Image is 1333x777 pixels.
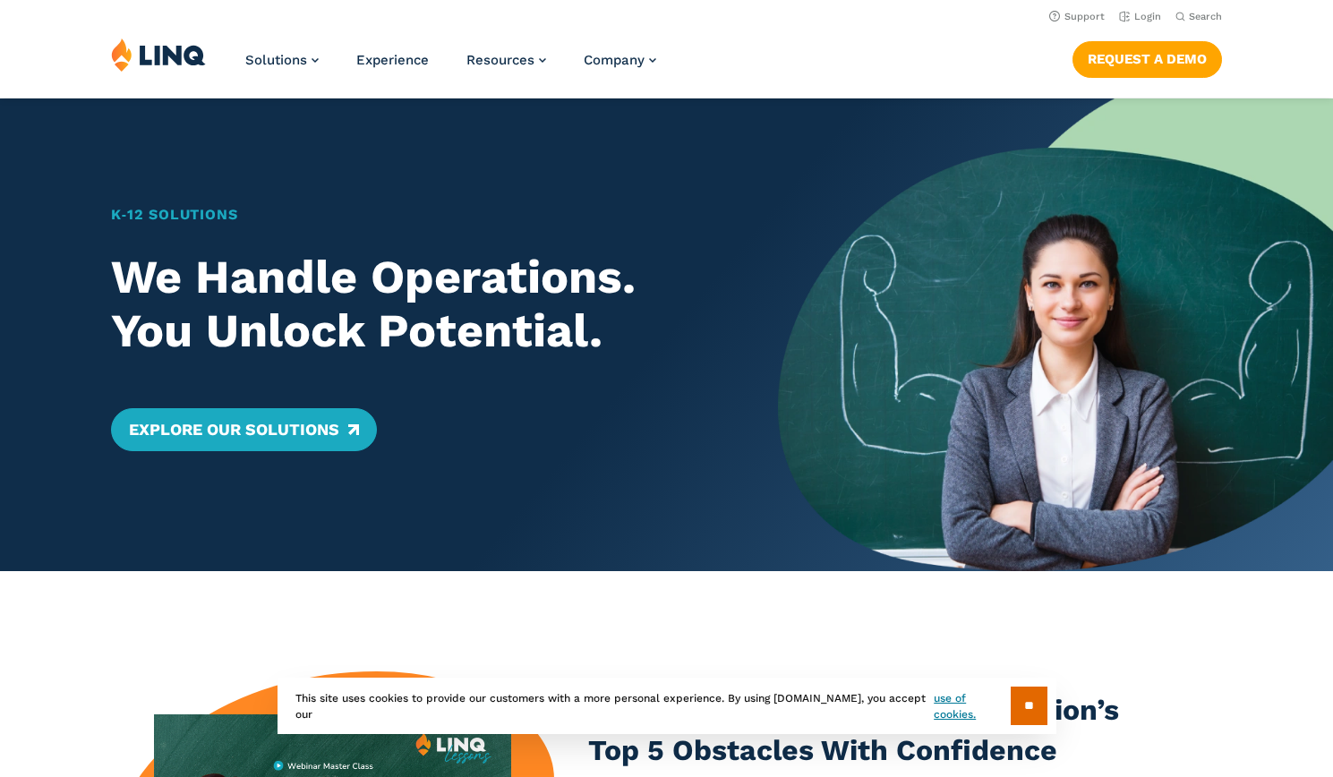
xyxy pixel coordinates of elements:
span: Company [584,52,645,68]
a: Resources [466,52,546,68]
span: Search [1189,11,1222,22]
button: Open Search Bar [1175,10,1222,23]
span: Resources [466,52,534,68]
a: Request a Demo [1072,41,1222,77]
img: LINQ | K‑12 Software [111,38,206,72]
a: Solutions [245,52,319,68]
div: This site uses cookies to provide our customers with a more personal experience. By using [DOMAIN... [278,678,1056,734]
span: Solutions [245,52,307,68]
a: Support [1049,11,1105,22]
nav: Button Navigation [1072,38,1222,77]
a: Company [584,52,656,68]
h1: K‑12 Solutions [111,204,723,226]
img: Home Banner [778,98,1333,571]
a: Experience [356,52,429,68]
a: Explore Our Solutions [111,408,377,451]
a: Login [1119,11,1161,22]
a: use of cookies. [934,690,1010,722]
h2: We Handle Operations. You Unlock Potential. [111,251,723,358]
nav: Primary Navigation [245,38,656,97]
